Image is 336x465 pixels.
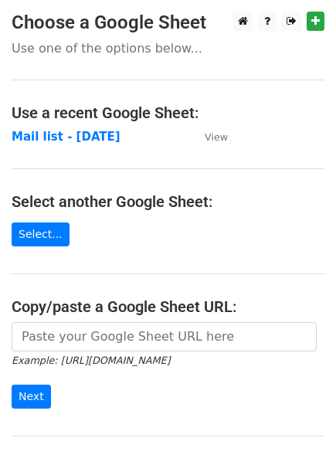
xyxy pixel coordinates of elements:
[12,192,324,211] h4: Select another Google Sheet:
[12,222,70,246] a: Select...
[12,40,324,56] p: Use one of the options below...
[189,130,228,144] a: View
[12,385,51,409] input: Next
[12,12,324,34] h3: Choose a Google Sheet
[12,130,120,144] a: Mail list - [DATE]
[12,297,324,316] h4: Copy/paste a Google Sheet URL:
[12,104,324,122] h4: Use a recent Google Sheet:
[205,131,228,143] small: View
[12,355,170,366] small: Example: [URL][DOMAIN_NAME]
[12,322,317,351] input: Paste your Google Sheet URL here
